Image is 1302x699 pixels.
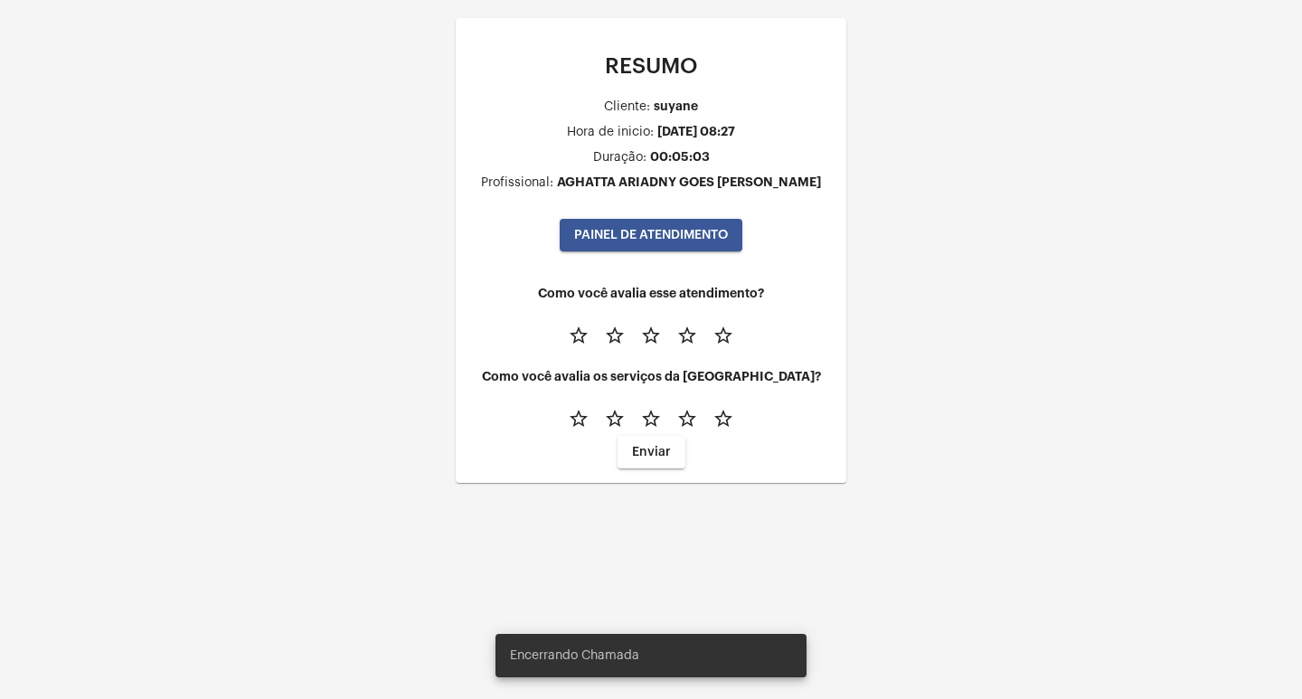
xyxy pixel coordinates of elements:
div: suyane [654,99,698,113]
mat-icon: star_border [604,408,626,430]
div: AGHATTA ARIADNY GOES [PERSON_NAME] [557,175,821,189]
span: Enviar [632,446,671,458]
mat-icon: star_border [604,325,626,346]
div: Hora de inicio: [567,126,654,139]
div: Duração: [593,151,646,165]
button: Enviar [618,436,685,468]
mat-icon: star_border [640,408,662,430]
div: Cliente: [604,100,650,114]
div: 00:05:03 [650,150,710,164]
mat-icon: star_border [640,325,662,346]
mat-icon: star_border [712,325,734,346]
mat-icon: star_border [676,408,698,430]
div: [DATE] 08:27 [657,125,735,138]
span: Encerrando Chamada [510,647,639,665]
h4: Como você avalia esse atendimento? [470,287,832,300]
span: PAINEL DE ATENDIMENTO [574,229,728,241]
h4: Como você avalia os serviços da [GEOGRAPHIC_DATA]? [470,370,832,383]
button: PAINEL DE ATENDIMENTO [560,219,742,251]
mat-icon: star_border [676,325,698,346]
p: RESUMO [470,54,832,78]
mat-icon: star_border [568,325,590,346]
mat-icon: star_border [568,408,590,430]
div: Profissional: [481,176,553,190]
mat-icon: star_border [712,408,734,430]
